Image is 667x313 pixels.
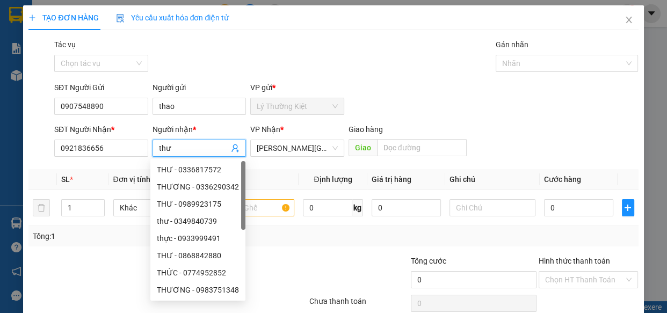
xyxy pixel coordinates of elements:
div: thực - 0933999491 [157,232,239,244]
div: 0855575757 [103,35,189,50]
span: SL [61,175,70,184]
div: THƯ - 0989923175 [157,198,239,210]
span: Dương Minh Châu [257,140,338,156]
span: Gửi: [9,10,26,21]
label: Gán nhãn [496,40,528,49]
span: TẠO ĐƠN HÀNG [28,13,98,22]
div: Lý Thường Kiệt [9,9,95,35]
div: THƯƠNG - 0983751348 [150,281,245,299]
span: Giá trị hàng [372,175,411,184]
div: phat [103,22,189,35]
div: Người gửi [153,82,247,93]
div: VP gửi [250,82,344,93]
input: Dọc đường [377,139,467,156]
span: plus [28,14,36,21]
span: Đơn vị tính [113,175,154,184]
div: Tổng: 1 [33,230,258,242]
div: THƯ - 0336817572 [157,164,239,176]
div: THƯ - 0868842880 [157,250,239,261]
button: delete [33,199,50,216]
div: SĐT Người Gửi [54,82,148,93]
div: THƯƠNG - 0336290342 [157,181,239,193]
div: THƯƠNG - 0336290342 [150,178,245,195]
div: THƯ - 0336817572 [150,161,245,178]
button: plus [622,199,634,216]
th: Ghi chú [445,169,540,190]
span: Giao hàng [349,125,383,134]
div: 30.000 [101,56,190,71]
span: SL [102,77,116,92]
div: THỨC - 0774952852 [150,264,245,281]
span: kg [352,199,363,216]
span: Giao [349,139,377,156]
div: SĐT Người Nhận [54,123,148,135]
input: VD: Bàn, Ghế [208,199,294,216]
span: Yêu cầu xuất hóa đơn điện tử [116,13,229,22]
div: Người nhận [153,123,247,135]
label: Hình thức thanh toán [539,257,610,265]
span: Cước hàng [544,175,581,184]
span: Lý Thường Kiệt [257,98,338,114]
label: Tác vụ [54,40,76,49]
input: 0 [372,199,441,216]
div: thực - 0933999491 [150,230,245,247]
span: VP Nhận [250,125,280,134]
div: thư - 0349840739 [150,213,245,230]
span: user-add [231,144,240,152]
span: Định lượng [314,175,352,184]
input: Ghi Chú [450,199,536,216]
div: THƯ - 0868842880 [150,247,245,264]
div: Tên hàng: 1 cuc ( : 1 ) [9,78,189,91]
div: THỨC - 0774952852 [157,267,239,279]
div: T.T Kà Tum [103,9,189,22]
span: CC : [101,59,116,70]
button: Close [614,5,644,35]
span: plus [622,203,634,212]
div: thư - 0349840739 [157,215,239,227]
img: icon [116,14,125,23]
span: Nhận: [103,10,128,21]
div: THƯ - 0989923175 [150,195,245,213]
span: Tổng cước [411,257,446,265]
span: close [625,16,633,24]
span: Khác [120,200,193,216]
div: THƯƠNG - 0983751348 [157,284,239,296]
